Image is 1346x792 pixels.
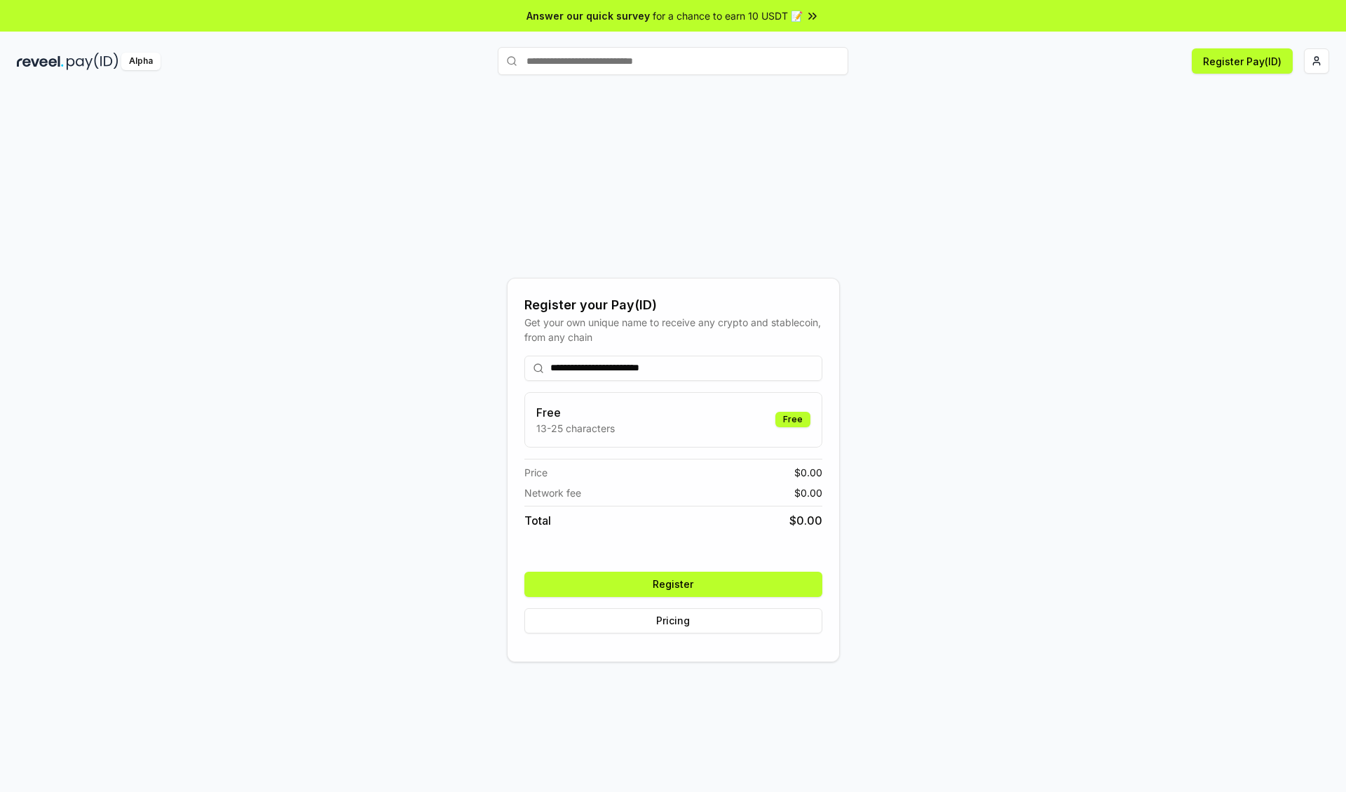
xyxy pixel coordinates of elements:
[524,572,822,597] button: Register
[526,8,650,23] span: Answer our quick survey
[67,53,118,70] img: pay_id
[524,512,551,529] span: Total
[524,315,822,344] div: Get your own unique name to receive any crypto and stablecoin, from any chain
[1192,48,1293,74] button: Register Pay(ID)
[17,53,64,70] img: reveel_dark
[524,608,822,633] button: Pricing
[794,465,822,480] span: $ 0.00
[121,53,161,70] div: Alpha
[536,421,615,436] p: 13-25 characters
[794,485,822,500] span: $ 0.00
[524,295,822,315] div: Register your Pay(ID)
[775,412,810,427] div: Free
[536,404,615,421] h3: Free
[524,465,548,480] span: Price
[524,485,581,500] span: Network fee
[653,8,803,23] span: for a chance to earn 10 USDT 📝
[789,512,822,529] span: $ 0.00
